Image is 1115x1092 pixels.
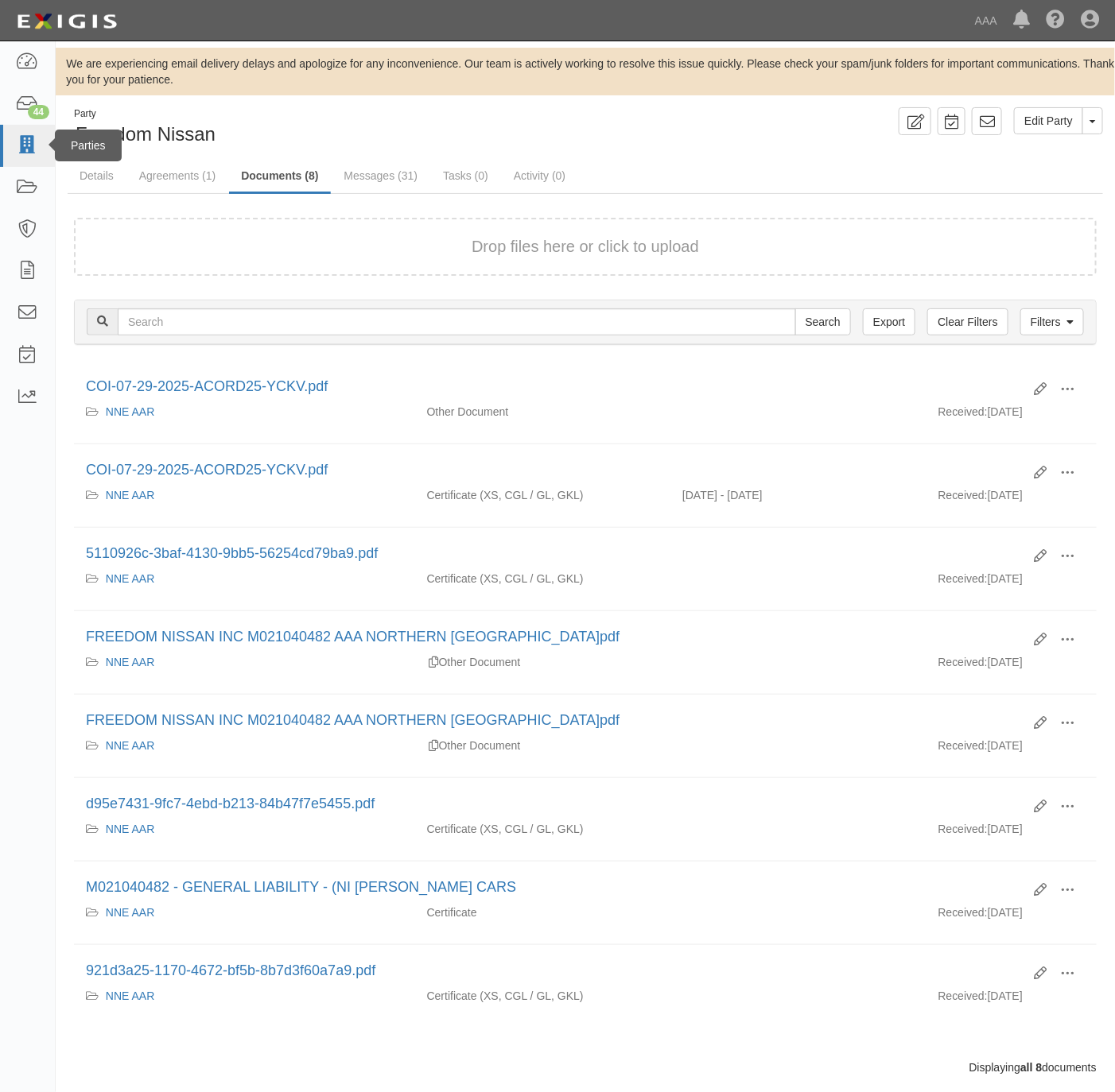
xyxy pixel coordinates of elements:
[56,56,1115,87] div: We are experiencing email delivery delays and apologize for any inconvenience. Our team is active...
[86,571,403,587] div: NNE AAR
[106,572,154,585] a: NNE AAR
[938,738,988,753] p: Received:
[670,738,927,738] div: Effective - Expiration
[415,821,671,837] div: Excess/Umbrella Liability Commercial General Liability / Garage Liability Garage Keepers Liability
[28,105,49,119] div: 44
[938,571,988,587] p: Received:
[127,160,227,192] a: Agreements (1)
[86,404,403,420] div: NNE AAR
[106,823,154,835] a: NNE AAR
[429,738,439,753] div: Duplicate
[415,654,671,670] div: Other Document
[106,656,154,668] a: NNE AAR
[86,377,1022,397] div: COI-07-29-2025-ACORD25-YCKV.pdf
[967,5,1005,37] a: AAA
[86,627,1022,648] div: FREEDOM NISSAN INC M021040482 AAA NORTHERN ENGLAND.pdf
[938,654,988,670] p: Received:
[927,308,1008,335] a: Clear Filters
[670,571,927,571] div: Effective - Expiration
[86,462,328,478] a: COI-07-29-2025-ACORD25-YCKV.pdf
[927,821,1097,845] div: [DATE]
[938,988,988,1004] p: Received:
[332,160,430,192] a: Messages (31)
[429,654,439,670] div: Duplicate
[415,988,671,1004] div: Excess/Umbrella Liability Commercial General Liability / Garage Liability Garage Keepers Liability
[86,796,375,811] a: d95e7431-9fc7-4ebd-b213-84b47f7e5455.pdf
[1046,11,1065,30] i: Help Center - Complianz
[12,7,122,36] img: logo-5460c22ac91f19d4615b14bd174203de0afe785f0fc80cf4dbbc73dc1793850b.png
[86,961,1022,982] div: 921d3a25-1170-4672-bf5b-8b7d3f60a7a9.pdf
[76,123,216,145] span: Freedom Nissan
[74,107,216,121] div: Party
[415,487,671,503] div: Excess/Umbrella Liability Commercial General Liability / Garage Liability Garage Keepers Liability
[68,107,573,148] div: Freedom Nissan
[229,160,330,194] a: Documents (8)
[938,904,988,920] p: Received:
[86,988,403,1004] div: NNE AAR
[86,378,328,394] a: COI-07-29-2025-ACORD25-YCKV.pdf
[62,1059,1109,1075] div: Displaying documents
[86,794,1022,815] div: d95e7431-9fc7-4ebd-b213-84b47f7e5455.pdf
[502,160,577,192] a: Activity (0)
[86,545,378,561] a: 5110926c-3baf-4130-9bb5-56254cd79ba9.pdf
[1020,1061,1042,1074] b: all 8
[927,738,1097,761] div: [DATE]
[927,404,1097,428] div: [DATE]
[670,487,927,503] div: Effective 08/01/2025 - Expiration 08/01/2026
[927,571,1097,594] div: [DATE]
[927,654,1097,678] div: [DATE]
[86,654,403,670] div: NNE AAR
[55,130,122,161] div: Parties
[86,877,1022,898] div: M021040482 - GENERAL LIABILITY - (NI CARTER'S CARS
[938,404,988,420] p: Received:
[431,160,500,192] a: Tasks (0)
[927,487,1097,511] div: [DATE]
[106,405,154,418] a: NNE AAR
[86,879,516,895] a: M021040482 - GENERAL LIABILITY - (NI [PERSON_NAME] CARS
[106,739,154,752] a: NNE AAR
[472,235,699,258] button: Drop files here or click to upload
[415,404,671,420] div: Other Document
[415,738,671,753] div: Other Document
[86,544,1022,564] div: 5110926c-3baf-4130-9bb5-56254cd79ba9.pdf
[938,487,988,503] p: Received:
[68,160,126,192] a: Details
[106,989,154,1002] a: NNE AAR
[86,711,1022,731] div: FREEDOM NISSAN INC M021040482 AAA NORTHERN ENGLAND.pdf
[670,404,927,405] div: Effective - Expiration
[106,906,154,919] a: NNE AAR
[863,308,915,335] a: Export
[86,629,620,645] a: FREEDOM NISSAN INC M021040482 AAA NORTHERN [GEOGRAPHIC_DATA]pdf
[670,821,927,822] div: Effective - Expiration
[86,962,375,978] a: 921d3a25-1170-4672-bf5b-8b7d3f60a7a9.pdf
[106,489,154,501] a: NNE AAR
[86,460,1022,481] div: COI-07-29-2025-ACORD25-YCKV.pdf
[118,308,796,335] input: Search
[938,821,988,837] p: Received:
[86,712,620,728] a: FREEDOM NISSAN INC M021040482 AAA NORTHERN [GEOGRAPHIC_DATA]pdf
[415,571,671,587] div: Excess/Umbrella Liability Commercial General Liability / Garage Liability Garage Keepers Liability
[670,988,927,989] div: Effective - Expiration
[927,904,1097,928] div: [DATE]
[795,308,851,335] input: Search
[86,904,403,920] div: NNE AAR
[670,904,927,905] div: Effective - Expiration
[86,487,403,503] div: NNE AAR
[86,821,403,837] div: NNE AAR
[1014,107,1083,134] a: Edit Party
[86,738,403,753] div: NNE AAR
[1020,308,1084,335] a: Filters
[927,988,1097,1012] div: [DATE]
[415,904,671,920] div: Certificate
